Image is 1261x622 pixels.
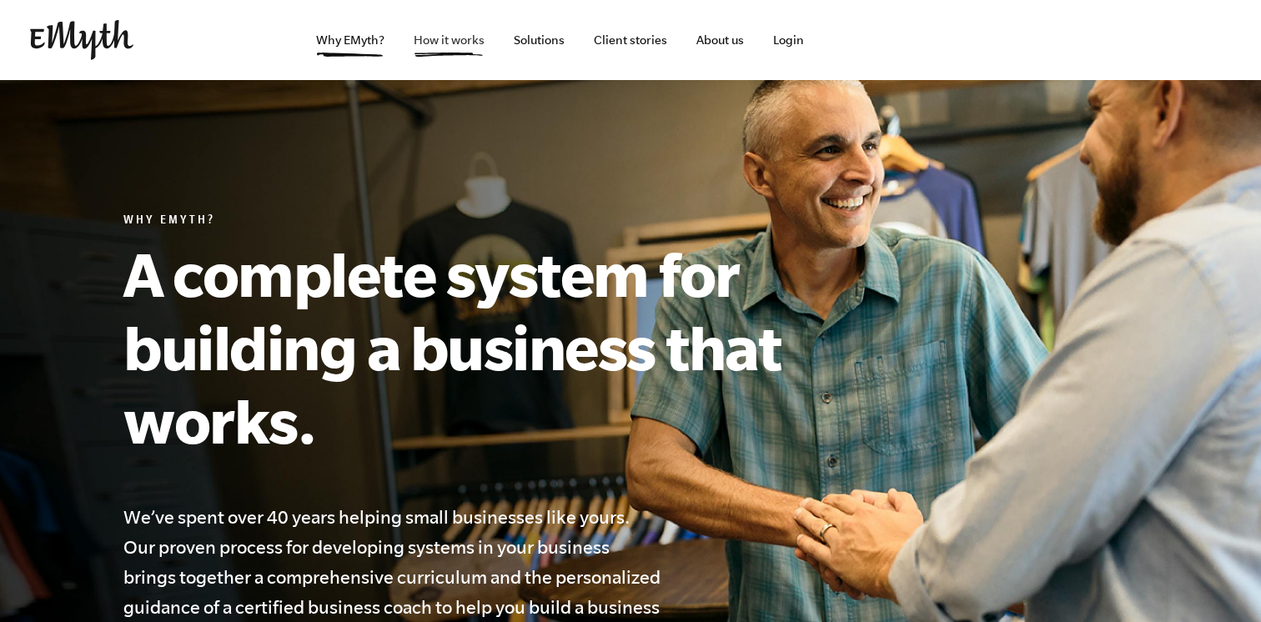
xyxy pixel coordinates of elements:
[123,213,857,230] h6: Why EMyth?
[123,237,857,457] h1: A complete system for building a business that works.
[872,22,1047,58] iframe: Embedded CTA
[1178,542,1261,622] iframe: Chat Widget
[1056,22,1231,58] iframe: Embedded CTA
[30,20,133,60] img: EMyth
